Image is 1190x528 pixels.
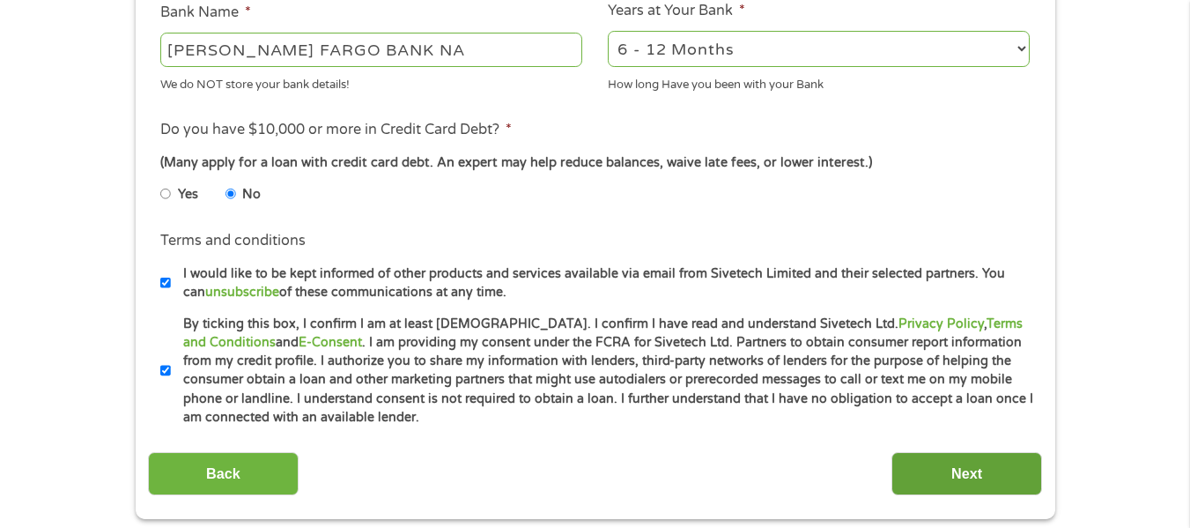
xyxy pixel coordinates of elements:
label: Do you have $10,000 or more in Credit Card Debt? [160,121,512,139]
div: (Many apply for a loan with credit card debt. An expert may help reduce balances, waive late fees... [160,153,1029,173]
div: How long Have you been with your Bank [608,70,1030,93]
label: No [242,185,261,205]
div: We do NOT store your bank details! [160,70,582,93]
a: unsubscribe [205,285,279,300]
label: Years at Your Bank [608,2,745,20]
label: Yes [178,185,198,205]
label: I would like to be kept informed of other products and services available via email from Sivetech... [171,264,1035,302]
input: Next [891,452,1042,495]
label: Terms and conditions [160,232,306,250]
label: Bank Name [160,4,251,22]
label: By ticking this box, I confirm I am at least [DEMOGRAPHIC_DATA]. I confirm I have read and unders... [171,315,1035,428]
input: Back [148,452,299,495]
a: Terms and Conditions [183,316,1023,350]
a: E-Consent [299,335,362,350]
a: Privacy Policy [898,316,984,331]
